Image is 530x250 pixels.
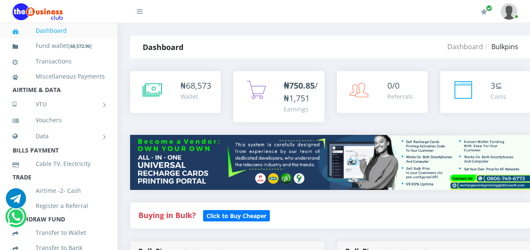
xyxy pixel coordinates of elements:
span: 3 [491,80,495,91]
a: ₦68,573 Wallet [130,71,221,113]
a: Miscellaneous Payments [13,67,105,86]
a: Chat for support [7,213,24,227]
strong: Dashboard [143,42,183,52]
a: Register a Referral [13,196,105,216]
b: Click to Buy Cheaper [206,212,266,220]
b: ₦750.85 [284,80,315,91]
a: 0/0 Referrals [337,71,428,113]
small: [ ] [68,43,92,49]
a: Click to Buy Cheaper [203,210,270,220]
a: Transactions [13,52,105,71]
div: Coins [491,92,506,101]
span: 0/0 [387,80,399,91]
span: Renew/Upgrade Subscription [486,5,492,11]
a: Chat for support [6,195,26,208]
a: Cable TV, Electricity [13,154,105,174]
a: VTU [13,94,105,115]
a: Dashboard [447,42,483,51]
div: Referrals [387,92,413,101]
div: Wallet [180,92,211,101]
a: Transfer to Wallet [13,223,105,242]
div: ⊆ [491,79,506,92]
a: Dashboard [13,21,105,40]
a: Vouchers [13,111,105,130]
a: Fund wallet[68,572.90] [13,36,105,56]
span: 68,573 [186,80,211,91]
div: ₦ [180,79,211,92]
i: Renew/Upgrade Subscription [481,8,487,15]
span: /₦1,751 [284,80,318,104]
img: User [501,3,517,20]
b: 68,572.90 [70,43,90,49]
a: Airtime -2- Cash [13,181,105,200]
li: Bulkpins [483,42,518,52]
a: ₦750.85/₦1,751 Earnings [233,71,324,122]
div: Earnings [284,105,318,113]
strong: Buying in Bulk? [138,210,196,220]
img: Logo [13,3,63,20]
a: Data [13,126,105,147]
